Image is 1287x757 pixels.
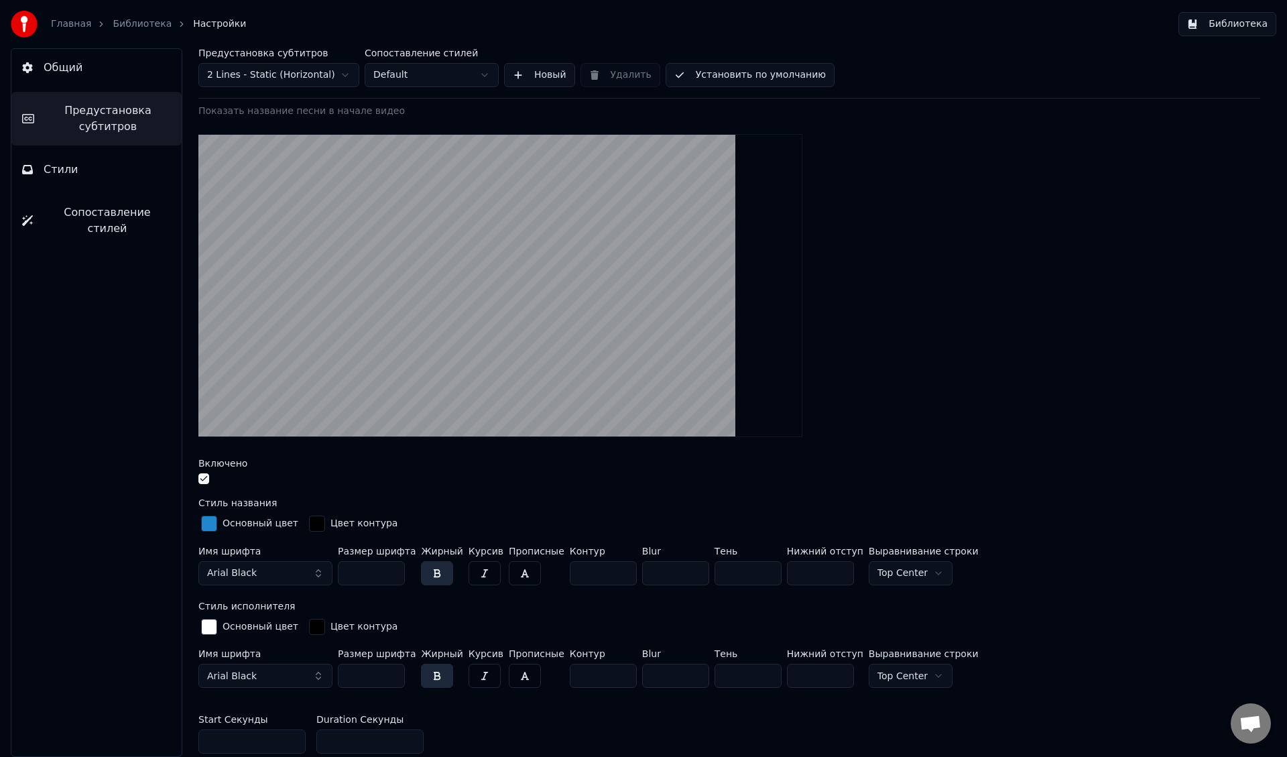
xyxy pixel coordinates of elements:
div: Цвет контура [330,517,397,530]
button: Основный цвет [198,616,301,638]
label: Контур [570,649,637,658]
button: Новый [504,63,575,87]
label: Blur [642,546,709,556]
label: Включено [198,459,247,468]
label: Стиль названия [198,498,277,508]
span: Arial Black [207,670,257,683]
div: Открытый чат [1231,703,1271,744]
span: Настройки [193,17,246,31]
div: Показать название песни в начале видео [198,105,1260,118]
button: Цвет контура [306,616,400,638]
span: Предустановка субтитров [45,103,171,135]
span: Стили [44,162,78,178]
label: Курсив [469,649,503,658]
label: Blur [642,649,709,658]
label: Тень [715,649,782,658]
label: Нижний отступ [787,649,863,658]
a: Библиотека [113,17,172,31]
span: Arial Black [207,567,257,580]
label: Тень [715,546,782,556]
label: Имя шрифта [198,546,332,556]
label: Duration Секунды [316,715,404,724]
label: Курсив [469,546,503,556]
button: Сопоставление стилей [11,194,182,247]
a: Главная [51,17,91,31]
label: Start Секунды [198,715,268,724]
nav: breadcrumb [51,17,246,31]
label: Жирный [421,546,463,556]
label: Прописные [509,546,564,556]
button: Библиотека [1178,12,1276,36]
button: Предустановка субтитров [11,92,182,145]
label: Стиль исполнителя [198,601,296,611]
div: Цвет контура [330,620,397,634]
label: Контур [570,546,637,556]
button: Основный цвет [198,513,301,534]
div: Основный цвет [223,517,298,530]
label: Выравнивание строки [869,546,979,556]
label: Размер шрифта [338,649,416,658]
img: youka [11,11,38,38]
button: Установить по умолчанию [666,63,835,87]
label: Сопоставление стилей [365,48,499,58]
button: Цвет контура [306,513,400,534]
label: Нижний отступ [787,546,863,556]
label: Предустановка субтитров [198,48,359,58]
label: Имя шрифта [198,649,332,658]
button: Стили [11,151,182,188]
span: Общий [44,60,82,76]
button: Общий [11,49,182,86]
span: Сопоставление стилей [44,205,171,237]
label: Жирный [421,649,463,658]
label: Выравнивание строки [869,649,979,658]
label: Размер шрифта [338,546,416,556]
label: Прописные [509,649,564,658]
div: Основный цвет [223,620,298,634]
